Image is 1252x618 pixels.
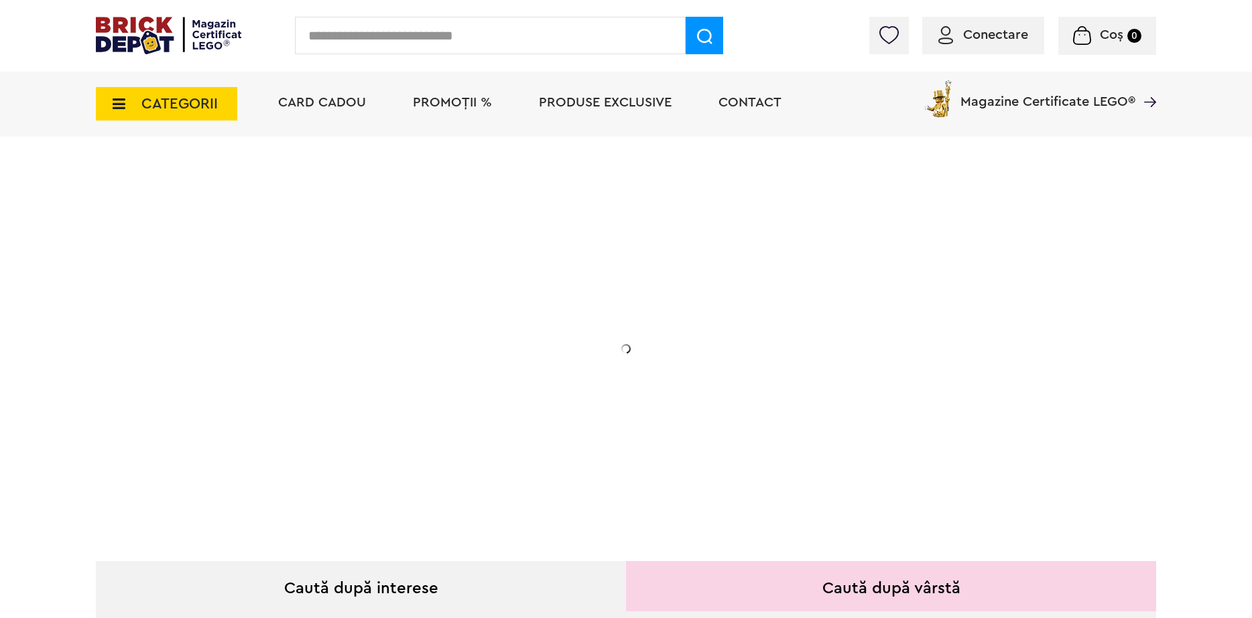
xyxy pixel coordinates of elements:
a: Card Cadou [278,96,366,109]
h1: Cadou VIP 40772 [191,270,459,318]
div: Caută după interese [96,561,626,611]
div: Caută după vârstă [626,561,1156,611]
a: Conectare [938,28,1028,42]
a: Produse exclusive [539,96,672,109]
a: PROMOȚII % [413,96,492,109]
span: Coș [1100,28,1123,42]
span: Magazine Certificate LEGO® [960,78,1135,108]
a: Contact [718,96,781,109]
h2: Seria de sărbători: Fantomă luminoasă. Promoția este valabilă în perioada [DATE] - [DATE]. [191,331,459,388]
div: Află detalii [191,418,459,435]
a: Magazine Certificate LEGO® [1135,78,1156,91]
small: 0 [1127,29,1141,43]
span: CATEGORII [141,96,218,111]
span: Conectare [963,28,1028,42]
